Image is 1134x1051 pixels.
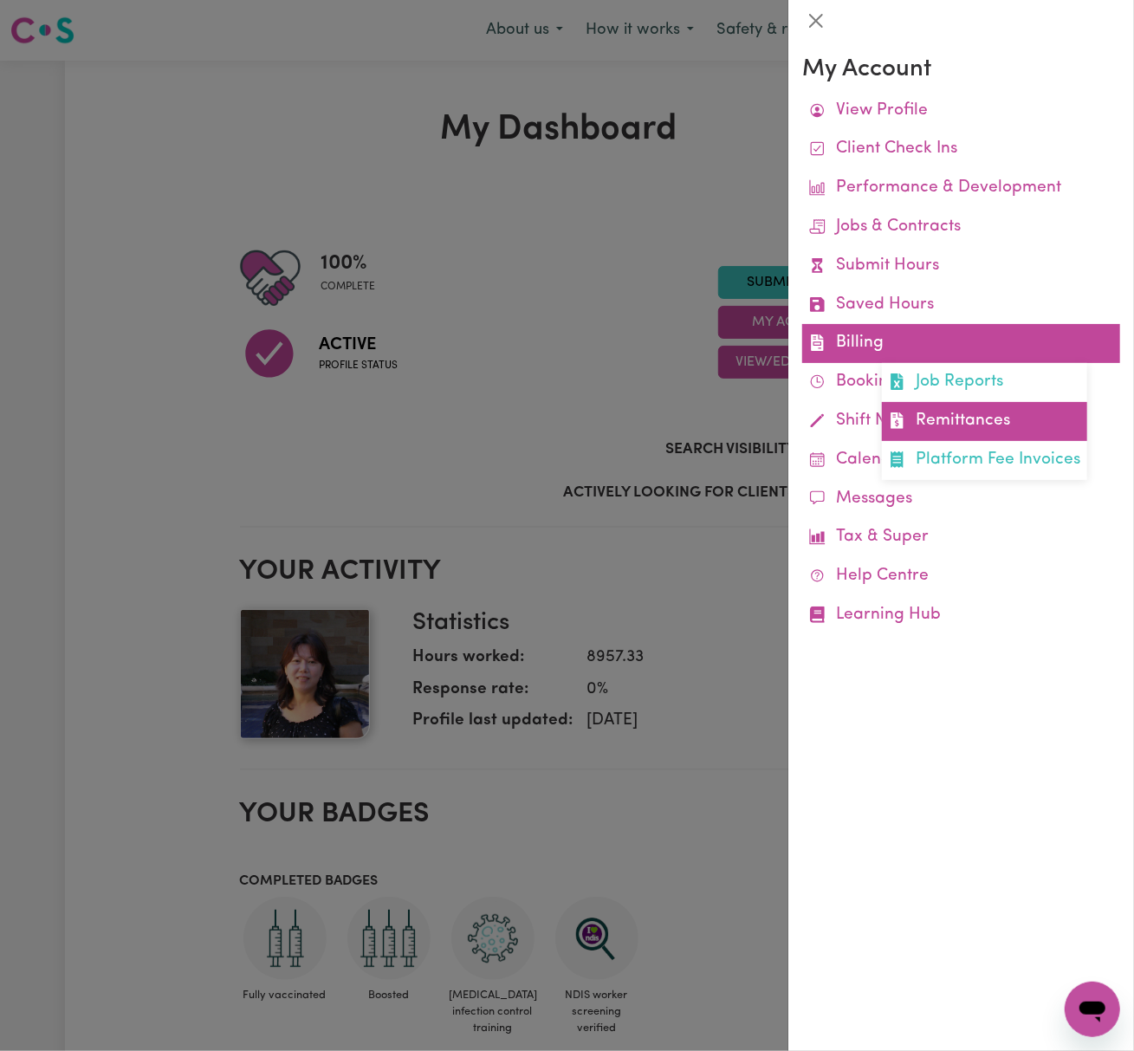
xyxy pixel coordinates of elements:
[882,402,1087,441] a: Remittances
[802,324,1120,363] a: BillingJob ReportsRemittancesPlatform Fee Invoices
[802,247,1120,286] a: Submit Hours
[882,363,1087,402] a: Job Reports
[802,441,1120,480] a: Calendar
[802,208,1120,247] a: Jobs & Contracts
[802,7,830,35] button: Close
[802,286,1120,325] a: Saved Hours
[802,557,1120,596] a: Help Centre
[802,402,1120,441] a: Shift Notes
[802,55,1120,85] h3: My Account
[882,441,1087,480] a: Platform Fee Invoices
[802,130,1120,169] a: Client Check Ins
[802,480,1120,519] a: Messages
[1065,982,1120,1037] iframe: Button to launch messaging window
[802,518,1120,557] a: Tax & Super
[802,169,1120,208] a: Performance & Development
[802,596,1120,635] a: Learning Hub
[802,363,1120,402] a: Bookings
[802,92,1120,131] a: View Profile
